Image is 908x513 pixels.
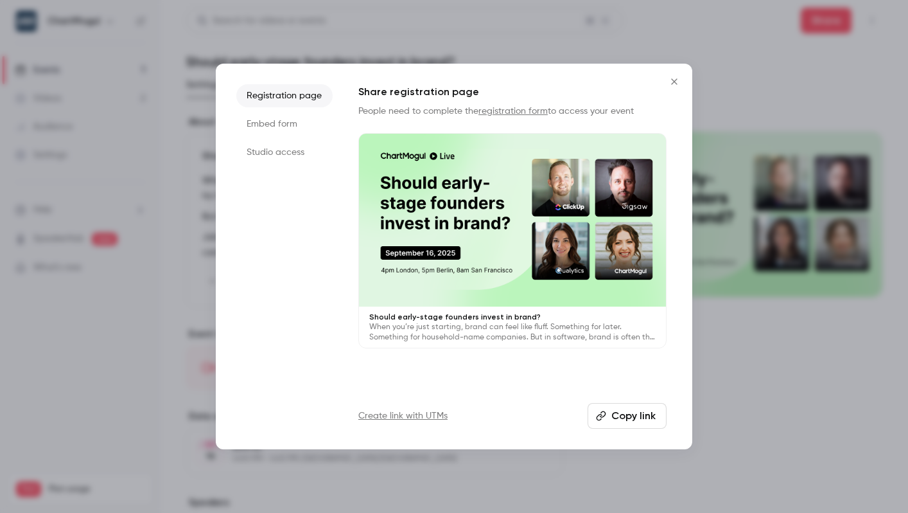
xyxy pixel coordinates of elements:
p: When you’re just starting, brand can feel like fluff. Something for later. Something for househol... [369,322,656,343]
p: Should early-stage founders invest in brand? [369,312,656,322]
a: registration form [478,107,548,116]
p: People need to complete the to access your event [358,105,667,118]
a: Should early-stage founders invest in brand?When you’re just starting, brand can feel like fluff.... [358,133,667,348]
h1: Share registration page [358,84,667,100]
li: Studio access [236,141,333,164]
a: Create link with UTMs [358,410,448,422]
button: Close [661,69,687,94]
button: Copy link [588,403,667,429]
li: Embed form [236,113,333,136]
li: Registration page [236,84,333,107]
